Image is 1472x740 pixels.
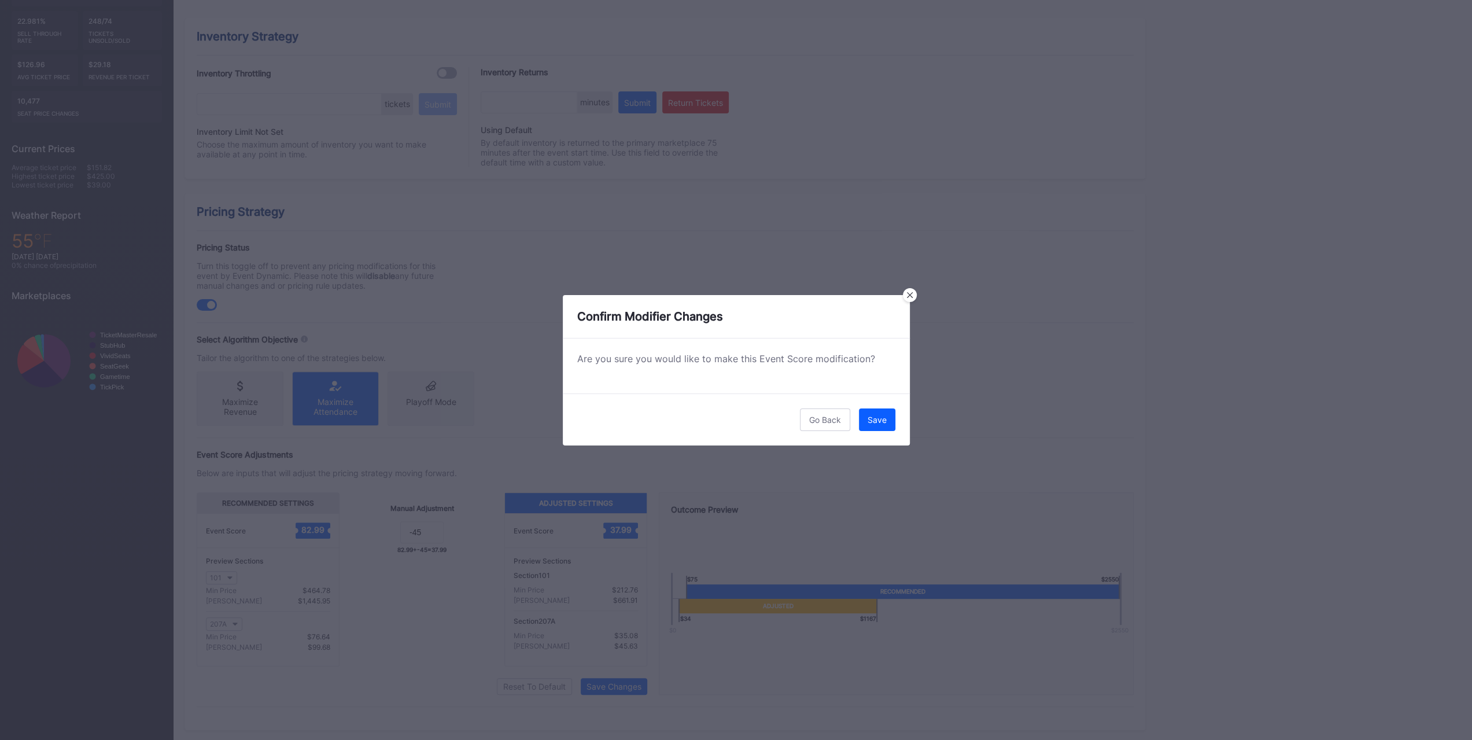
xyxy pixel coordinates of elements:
button: Save [859,408,895,431]
div: Confirm Modifier Changes [563,295,910,338]
div: Go Back [809,415,841,425]
button: Go Back [800,408,850,431]
div: Save [868,415,887,425]
div: Are you sure you would like to make this Event Score modification? [577,353,895,365]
